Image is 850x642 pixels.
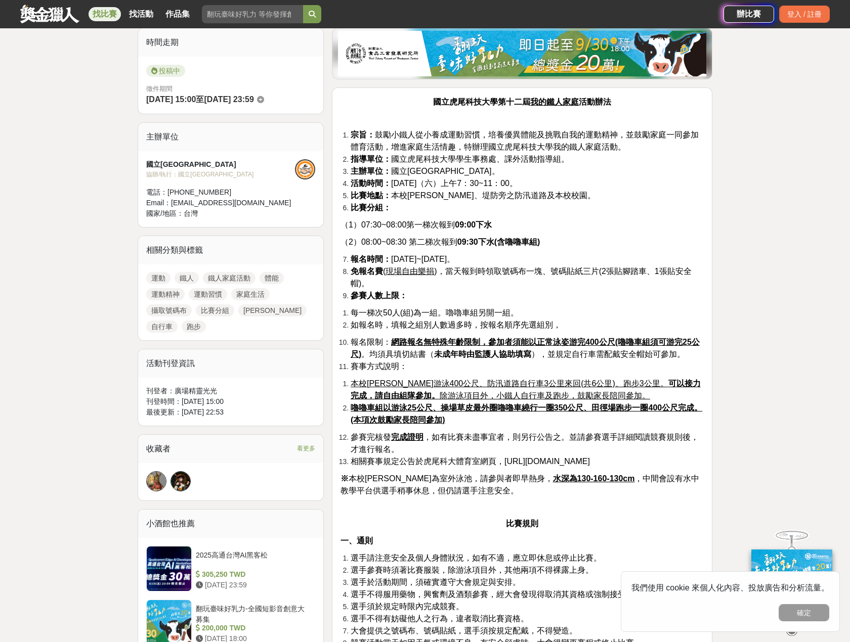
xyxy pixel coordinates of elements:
[184,209,198,217] span: 台灣
[146,546,315,591] a: 2025高通台灣AI黑客松 305,250 TWD [DATE] 23:59
[351,308,519,317] span: 每一梯次50人(組)為一組。嚕嚕車組另開一組。
[455,220,492,229] strong: 09:00下水
[351,255,391,263] strong: 報名時間：
[138,510,323,538] div: 小酒館也推薦
[196,580,311,590] div: [DATE] 23:59
[146,209,184,217] span: 國家/地區：
[341,474,349,483] strong: ※
[351,403,702,424] u: 嚕嚕車組以游泳25公尺、操場草皮最外圈嚕嚕車繞行一圈350公尺、田徑場跑步一圈400公尺完成。(本項次鼓勵家長陪同參加)
[351,255,455,263] span: [DATE]~[DATE]。
[351,130,699,151] span: 鼓勵小鐵人從小養成運動習慣，培養優異體能及挑戰自我的運動精神，並鼓勵家庭一同參加體育活動，增進家庭生活情趣，特辦理國立虎尾科技大學我的鐵人家庭活動。
[204,95,253,104] span: [DATE] 23:59
[553,474,635,483] u: 水深為130-160-130cm
[351,362,407,371] span: 賽事方式說明：
[138,349,323,378] div: 活動刊登資訊
[138,123,323,151] div: 主辦單位
[138,28,323,57] div: 時間走期
[751,549,832,617] img: ff197300-f8ee-455f-a0ae-06a3645bc375.jpg
[202,5,303,23] input: 翻玩臺味好乳力 等你發揮創意！
[125,7,157,21] a: 找活動
[433,98,611,106] strong: 國立虎尾科技大學第十二屆 活動辦法
[341,474,699,495] span: 本校[PERSON_NAME]為室外泳池，請參與者即早熱身， ，中間會設有水中教學平台供選手稍事休息，但仍請選手注意安全。
[171,472,190,491] img: Avatar
[351,379,668,388] u: 本校[PERSON_NAME]游泳400公尺、防汛道路自行車3公里來回(共6公里)、跑步3公里。
[631,583,829,592] span: 我們使用 cookie 來個人化內容、投放廣告和分析流量。
[196,95,204,104] span: 至
[146,386,315,396] div: 刊登者： 廣場精靈光光
[146,320,178,333] a: 自行車
[146,272,171,284] a: 運動
[146,159,295,170] div: 國立[GEOGRAPHIC_DATA]
[146,65,185,77] span: 投稿中
[351,554,602,562] span: 選手請注意安全及個人身體狀況，如有不適，應立即休息或停止比賽。
[351,457,590,466] span: 相關賽事規定公告於虎尾科大體育室網頁，[URL][DOMAIN_NAME]
[351,379,701,400] u: 可以接力完成，請自由組隊參加。
[779,604,829,621] button: 確定
[171,471,191,491] a: Avatar
[146,396,315,407] div: 刊登時間： [DATE] 15:00
[351,203,391,212] strong: 比賽分組：
[351,590,650,599] span: 選手不得服用藥物，興奮劑及酒類參賽，經大會發現得取消其資格或強制接受檢驗。
[724,6,774,23] a: 辦比賽
[231,288,270,300] a: 家庭生活
[351,191,391,200] strong: 比賽地點：
[146,471,166,491] a: Avatar
[146,198,295,208] div: Email： [EMAIL_ADDRESS][DOMAIN_NAME]
[341,238,540,246] span: （2）08:00~08:30 第二梯次報到
[351,179,518,188] span: [DATE]（六）上午7：30~11：00。
[391,433,423,441] u: 完成證明
[779,6,830,23] div: 登入 / 註冊
[351,320,561,329] span: 如報名時，填報之組別人數過多時，按報名順序先選組別，
[138,236,323,264] div: 相關分類與標籤
[351,291,407,300] strong: 參賽人數上限：
[196,304,234,316] a: 比賽分組
[351,338,700,358] u: 網路報名無特殊年齡限制，參加者須能以正常泳姿游完400公尺(嚕嚕車組須可游完25公尺)
[196,604,311,623] div: 翻玩臺味好乳力-全國短影音創意大募集
[351,155,391,163] strong: 指導單位：
[351,566,593,574] span: 選手參賽時須著比賽服裝，除游泳項目外，其他兩項不得裸露上身。
[146,304,192,316] a: 攝取號碼布
[89,7,121,21] a: 找比賽
[351,191,596,200] span: 本校[PERSON_NAME]、堤防旁之防汛道路及本校校園。
[351,130,375,139] strong: 宗旨：
[146,85,173,93] span: 徵件期間
[146,187,295,198] div: 電話： [PHONE_NUMBER]
[351,267,692,288] span: ( )，當天報到時領取號碼布一塊、號碼貼紙三片(2張貼腳踏車、1張貼安全帽)。
[440,391,650,400] u: 除游泳項目外，小鐵人自行車及跑步，鼓勵家長陪同參加。
[146,170,295,179] div: 協辦/執行： 國立[GEOGRAPHIC_DATA]
[386,267,434,276] u: 現場自由樂捐
[146,444,171,453] span: 收藏者
[351,267,383,276] strong: 免報名費
[260,272,284,284] a: 體能
[530,98,579,106] u: 我的鐵人家庭
[351,338,700,358] span: 報名限制： 。均須具填切結書（ ），並規定自行車需配戴安全帽始可參加。
[434,350,531,358] strong: 未成年時由監護人協助填寫
[161,7,194,21] a: 作品集
[338,31,706,76] img: b0ef2173-5a9d-47ad-b0e3-de335e335c0a.jpg
[146,288,185,300] a: 運動精神
[238,304,307,316] a: [PERSON_NAME]
[297,443,315,454] span: 看更多
[351,167,500,175] span: 國立[GEOGRAPHIC_DATA]。
[196,550,311,569] div: 2025高通台灣AI黑客松
[189,288,227,300] a: 運動習慣
[351,602,464,611] span: 選手須於規定時限內完成競賽。
[457,238,540,246] strong: 09:30下水(含嚕嚕車組)
[203,272,256,284] a: 鐵人家庭活動
[351,167,391,175] strong: 主辦單位：
[341,536,373,545] strong: 一、通則
[351,626,577,635] span: 大會提供之號碼布、號碼貼紙，選手須按規定配戴，不得變造。
[196,569,311,580] div: 305,250 TWD
[351,155,569,163] span: 國立虎尾科技大學學生事務處、課外活動指導組。
[506,519,538,528] strong: 比賽規則
[351,578,521,586] span: 選手於活動期間，須確實遵守大會規定與安排。
[351,433,699,453] span: 參賽完核發 ，如有比賽未盡事宜者，則另行公告之。並請參賽選手詳細閱讀競賽規則後，才進行報名。
[351,179,391,188] strong: 活動時間：
[146,95,196,104] span: [DATE] 15:00
[175,272,199,284] a: 鐵人
[351,614,529,623] span: 選手不得有妨礙他人之行為，違者取消比賽資格。
[147,472,166,491] img: Avatar
[341,220,492,229] span: （1）07:30~08:00第一梯次報到
[146,407,315,418] div: 最後更新： [DATE] 22:53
